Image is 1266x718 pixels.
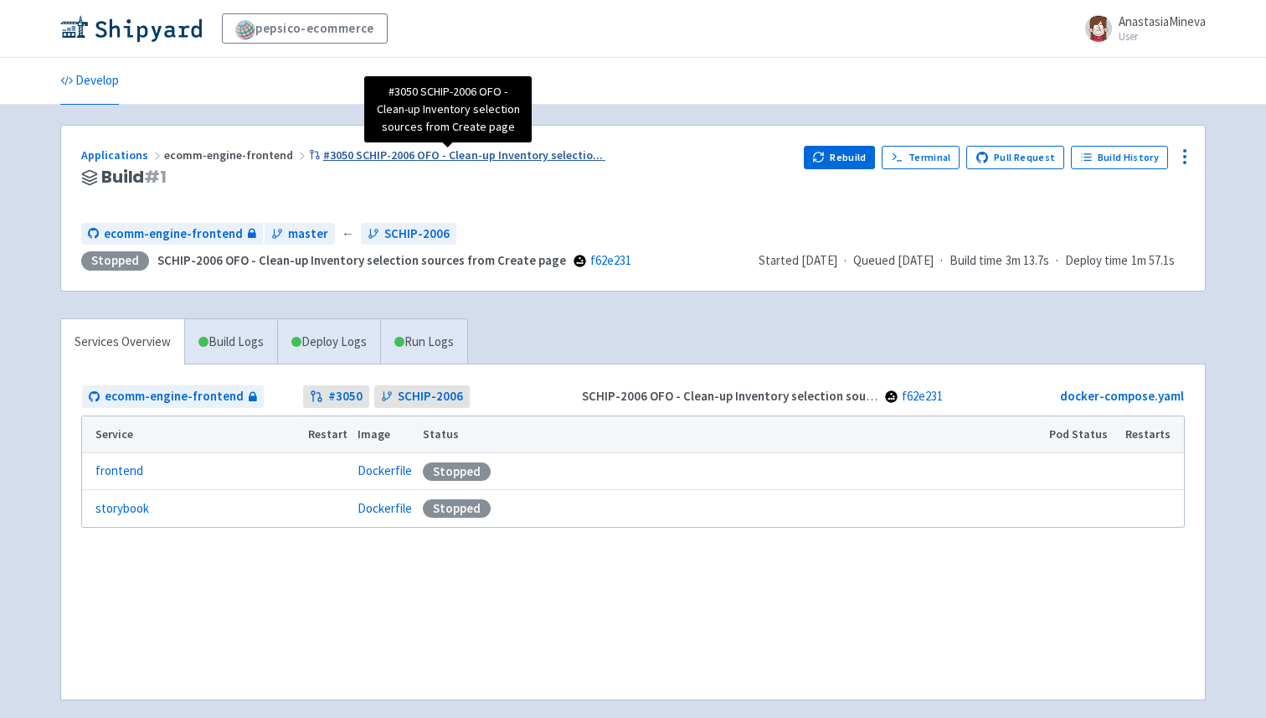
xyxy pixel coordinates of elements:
[902,388,943,404] a: f62e231
[1131,251,1175,271] span: 1m 57.1s
[1119,31,1206,42] small: User
[1006,251,1049,271] span: 3m 13.7s
[95,462,143,481] a: frontend
[804,146,876,169] button: Rebuild
[1075,15,1206,42] a: AnastasiaMineva User
[82,416,302,453] th: Service
[882,146,960,169] a: Terminal
[60,15,202,42] img: Shipyard logo
[353,416,418,453] th: Image
[374,385,470,408] a: SCHIP-2006
[277,319,380,365] a: Deploy Logs
[105,387,244,406] span: ecomm-engine-frontend
[222,13,388,44] a: pepsico-ecommerce
[185,319,277,365] a: Build Logs
[949,251,1002,271] span: Build time
[61,319,184,365] a: Services Overview
[302,416,353,453] th: Restart
[898,252,934,268] time: [DATE]
[966,146,1064,169] a: Pull Request
[309,147,605,163] a: #3050 SCHIP-2006 OFO - Clean-up Inventory selectio...
[853,252,934,268] span: Queued
[144,165,167,189] span: # 1
[81,223,263,245] a: ecomm-engine-frontend
[328,387,363,406] strong: # 3050
[423,499,491,518] div: Stopped
[418,416,1044,453] th: Status
[423,462,491,481] div: Stopped
[358,462,412,478] a: Dockerfile
[82,385,264,408] a: ecomm-engine-frontend
[361,223,456,245] a: SCHIP-2006
[590,252,631,268] a: f62e231
[157,252,566,268] strong: SCHIP-2006 OFO - Clean-up Inventory selection sources from Create page
[342,225,354,244] span: ←
[104,225,243,244] span: ecomm-engine-frontend
[582,388,991,404] strong: SCHIP-2006 OFO - Clean-up Inventory selection sources from Create page
[81,147,164,163] a: Applications
[1119,13,1206,29] span: AnastasiaMineva
[101,168,167,187] span: Build
[759,252,837,268] span: Started
[358,500,412,516] a: Dockerfile
[384,225,450,244] span: SCHIP-2006
[60,58,119,105] a: Develop
[1065,251,1128,271] span: Deploy time
[288,225,328,244] span: master
[303,385,369,408] a: #3050
[1044,416,1120,453] th: Pod Status
[759,251,1185,271] div: · · ·
[1071,146,1168,169] a: Build History
[164,147,309,163] span: ecomm-engine-frontend
[801,252,837,268] time: [DATE]
[95,499,149,519] a: storybook
[398,387,463,406] span: SCHIP-2006
[1060,388,1184,404] a: docker-compose.yaml
[265,223,335,245] a: master
[1120,416,1184,453] th: Restarts
[81,251,149,271] div: Stopped
[380,319,467,365] a: Run Logs
[323,147,603,163] span: #3050 SCHIP-2006 OFO - Clean-up Inventory selectio ...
